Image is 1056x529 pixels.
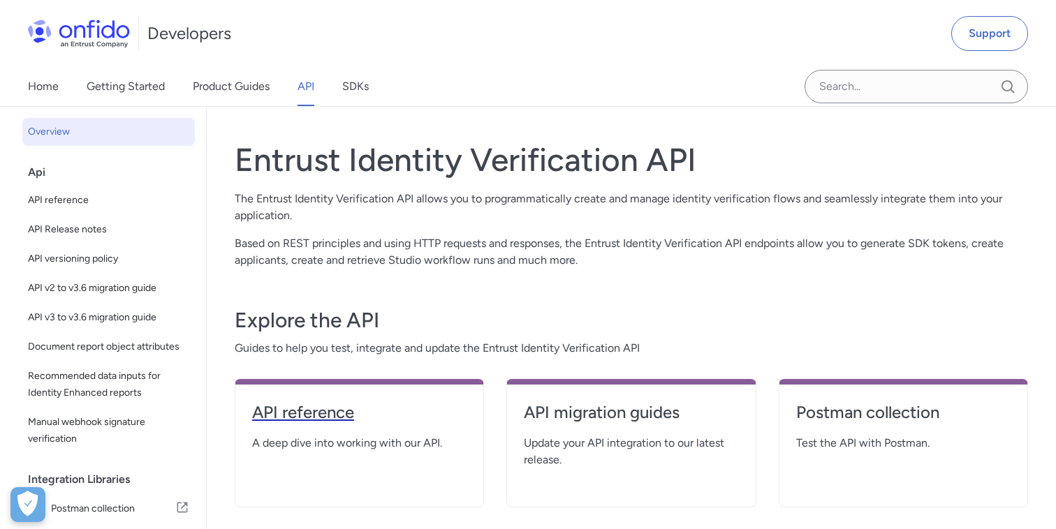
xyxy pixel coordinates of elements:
a: Postman collection [796,401,1011,435]
input: Onfido search input field [805,70,1028,103]
span: Guides to help you test, integrate and update the Entrust Identity Verification API [235,340,1028,357]
span: Overview [28,124,189,140]
a: API [298,67,314,106]
div: Api [28,158,200,186]
h4: API reference [252,401,467,424]
span: API reference [28,192,189,209]
span: Manual webhook signature verification [28,414,189,447]
span: Update your API integration to our latest release. [524,435,738,468]
a: Document report object attributes [22,333,195,361]
p: The Entrust Identity Verification API allows you to programmatically create and manage identity v... [235,191,1028,224]
a: Manual webhook signature verification [22,408,195,453]
span: Test the API with Postman. [796,435,1011,452]
a: Recommended data inputs for Identity Enhanced reports [22,362,195,407]
div: Integration Libraries [28,465,200,493]
h3: Explore the API [235,306,1028,334]
a: API reference [252,401,467,435]
a: API reference [22,186,195,214]
button: Open Preferences [10,487,45,522]
div: Cookie Preferences [10,487,45,522]
span: Document report object attributes [28,338,189,355]
span: API v2 to v3.6 migration guide [28,280,189,297]
a: Support [951,16,1028,51]
a: API v2 to v3.6 migration guide [22,274,195,302]
h4: Postman collection [796,401,1011,424]
a: Getting Started [87,67,165,106]
a: SDKs [342,67,369,106]
a: Product Guides [193,67,270,106]
h1: Developers [147,22,231,45]
a: IconPostman collectionPostman collection [22,493,195,524]
a: API v3 to v3.6 migration guide [22,304,195,331]
span: Recommended data inputs for Identity Enhanced reports [28,368,189,401]
span: API Release notes [28,221,189,238]
a: Overview [22,118,195,146]
p: Based on REST principles and using HTTP requests and responses, the Entrust Identity Verification... [235,235,1028,269]
a: API versioning policy [22,245,195,273]
a: Home [28,67,59,106]
span: Postman collection [51,499,175,519]
a: API Release notes [22,216,195,244]
span: A deep dive into working with our API. [252,435,467,452]
h4: API migration guides [524,401,738,424]
h1: Entrust Identity Verification API [235,140,1028,179]
a: API migration guides [524,401,738,435]
img: Onfido Logo [28,20,130,47]
span: API versioning policy [28,251,189,267]
span: API v3 to v3.6 migration guide [28,309,189,326]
